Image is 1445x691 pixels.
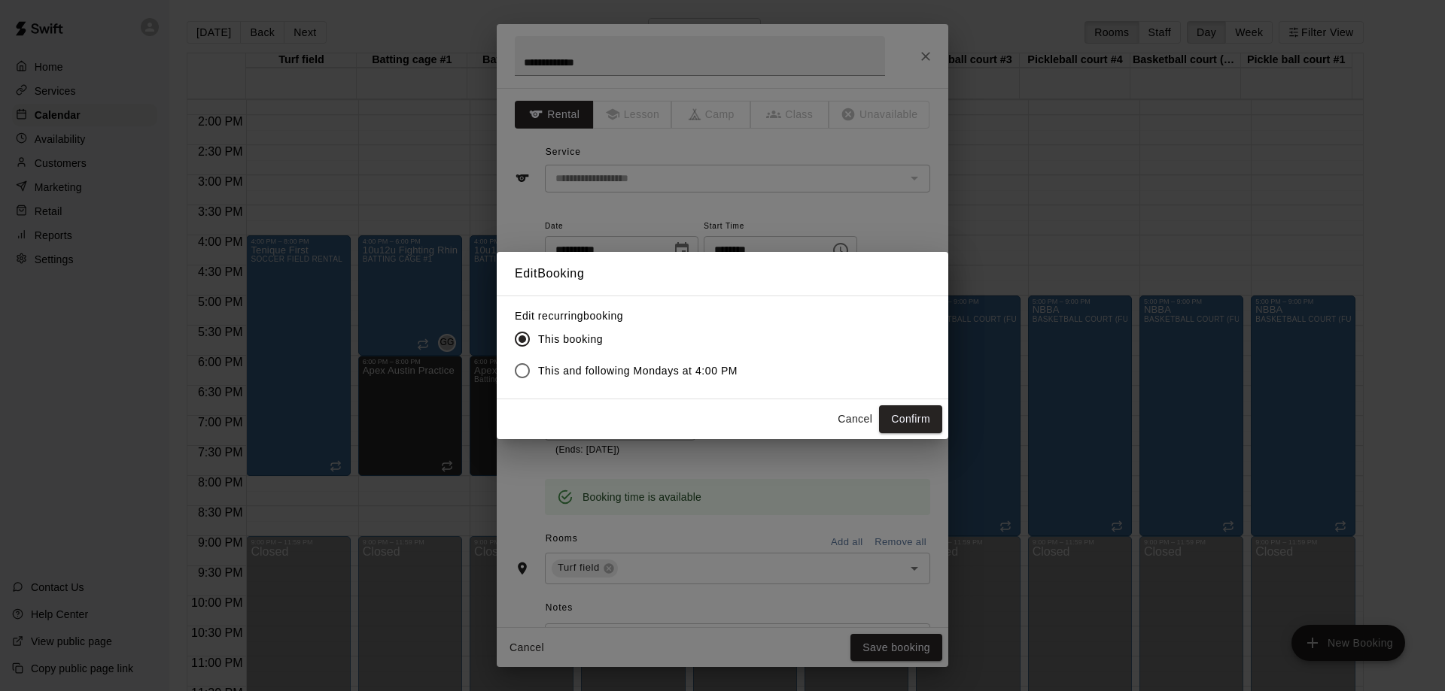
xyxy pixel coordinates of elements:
button: Cancel [831,405,879,433]
label: Edit recurring booking [515,308,750,323]
h2: Edit Booking [497,252,948,295]
span: This and following Mondays at 4:00 PM [538,363,738,379]
span: This booking [538,332,603,347]
button: Confirm [879,405,942,433]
